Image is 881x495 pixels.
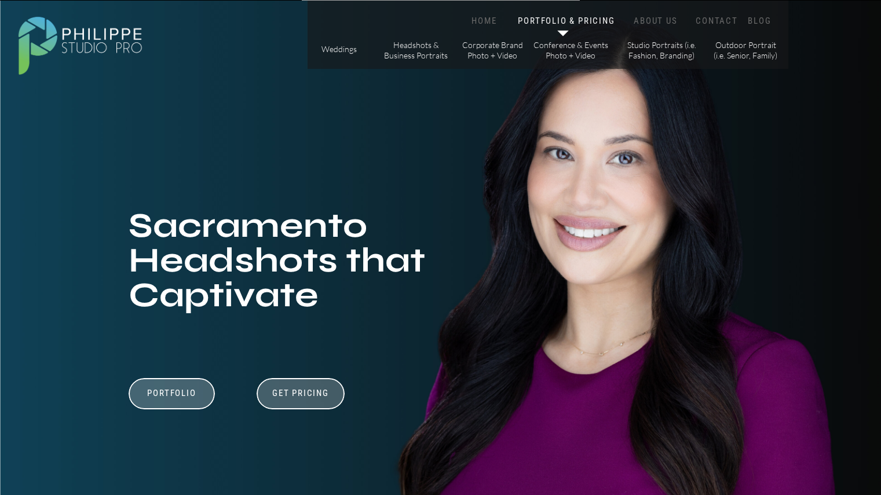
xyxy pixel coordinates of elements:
[745,16,774,27] a: BLOG
[631,16,681,27] a: ABOUT US
[693,16,741,27] a: CONTACT
[132,388,212,410] a: Portfolio
[319,44,360,56] a: Weddings
[533,40,609,60] a: Conference & Events Photo + Video
[460,40,525,60] a: Corporate Brand Photo + Video
[383,40,449,60] a: Headshots & Business Portraits
[269,388,333,402] a: Get Pricing
[129,208,454,324] h1: Sacramento Headshots that Captivate
[713,40,778,60] a: Outdoor Portrait (i.e. Senior, Family)
[623,40,701,60] a: Studio Portraits (i.e. Fashion, Branding)
[460,16,509,27] a: HOME
[516,16,617,27] a: PORTFOLIO & PRICING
